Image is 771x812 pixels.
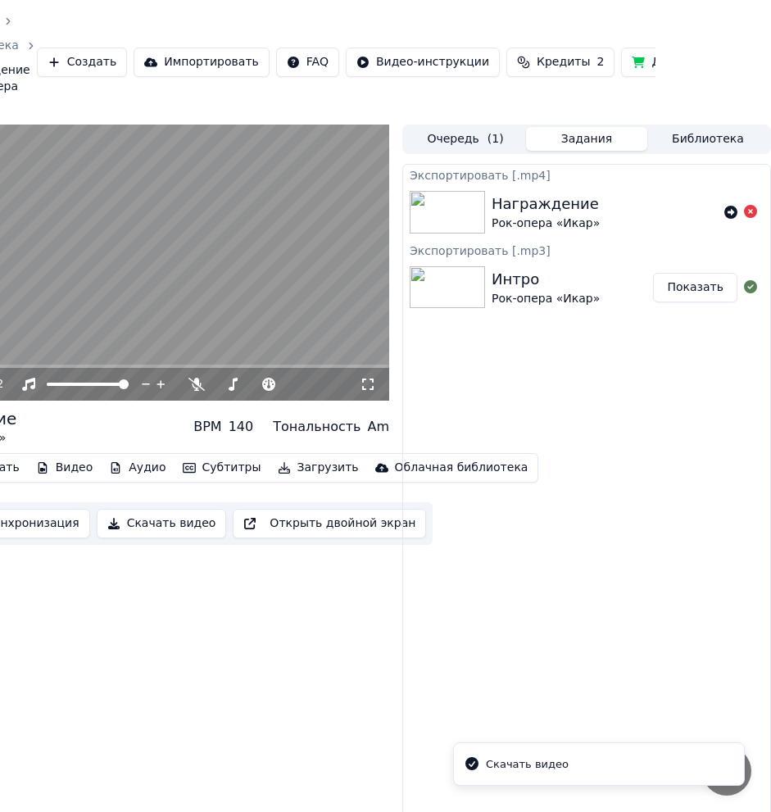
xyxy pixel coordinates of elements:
[537,54,590,70] span: Кредиты
[526,127,647,151] button: Задания
[97,509,227,538] button: Скачать видео
[492,193,600,215] div: Награждение
[37,48,127,77] button: Создать
[233,509,426,538] button: Открыть двойной экран
[271,456,365,479] button: Загрузить
[102,456,172,479] button: Аудио
[395,460,528,476] div: Облачная библиотека
[29,456,100,479] button: Видео
[229,417,254,437] div: 140
[653,273,737,302] button: Показать
[273,417,361,437] div: Тональность
[134,48,270,77] button: Импортировать
[276,48,339,77] button: FAQ
[176,456,268,479] button: Субтитры
[596,54,604,70] span: 2
[403,165,770,184] div: Экспортировать [.mp4]
[403,240,770,260] div: Экспортировать [.mp3]
[492,268,600,291] div: Интро
[367,417,389,437] div: Am
[405,127,526,151] button: Очередь
[486,756,569,773] div: Скачать видео
[346,48,500,77] button: Видео-инструкции
[506,48,615,77] button: Кредиты2
[488,131,504,147] span: ( 1 )
[492,291,600,307] div: Рок-опера «Икар»
[492,215,600,232] div: Рок-опера «Икар»
[647,127,769,151] button: Библиотека
[193,417,221,437] div: BPM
